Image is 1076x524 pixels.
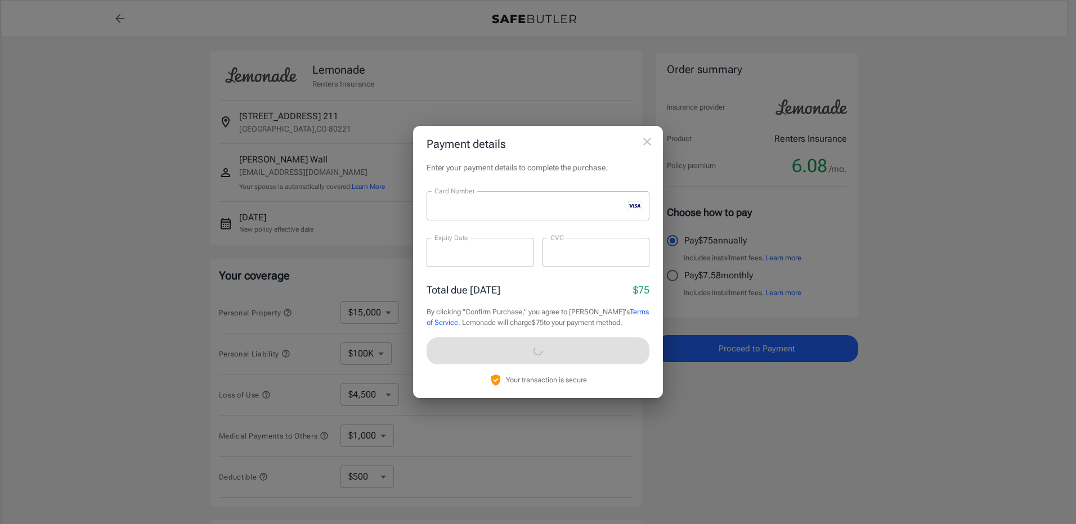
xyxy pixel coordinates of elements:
[628,201,642,210] svg: visa
[506,374,587,385] p: Your transaction is secure
[427,282,500,297] p: Total due [DATE]
[427,306,649,328] p: By clicking "Confirm Purchase," you agree to [PERSON_NAME]'s . Lemonade will charge $75 to your p...
[413,126,663,162] h2: Payment details
[427,162,649,173] p: Enter your payment details to complete the purchase.
[550,247,642,258] iframe: Secure CVC input frame
[434,200,624,211] iframe: Secure card number input frame
[434,247,526,258] iframe: Secure expiration date input frame
[434,186,474,196] label: Card Number
[633,282,649,297] p: $75
[550,233,564,242] label: CVC
[434,233,468,242] label: Expiry Date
